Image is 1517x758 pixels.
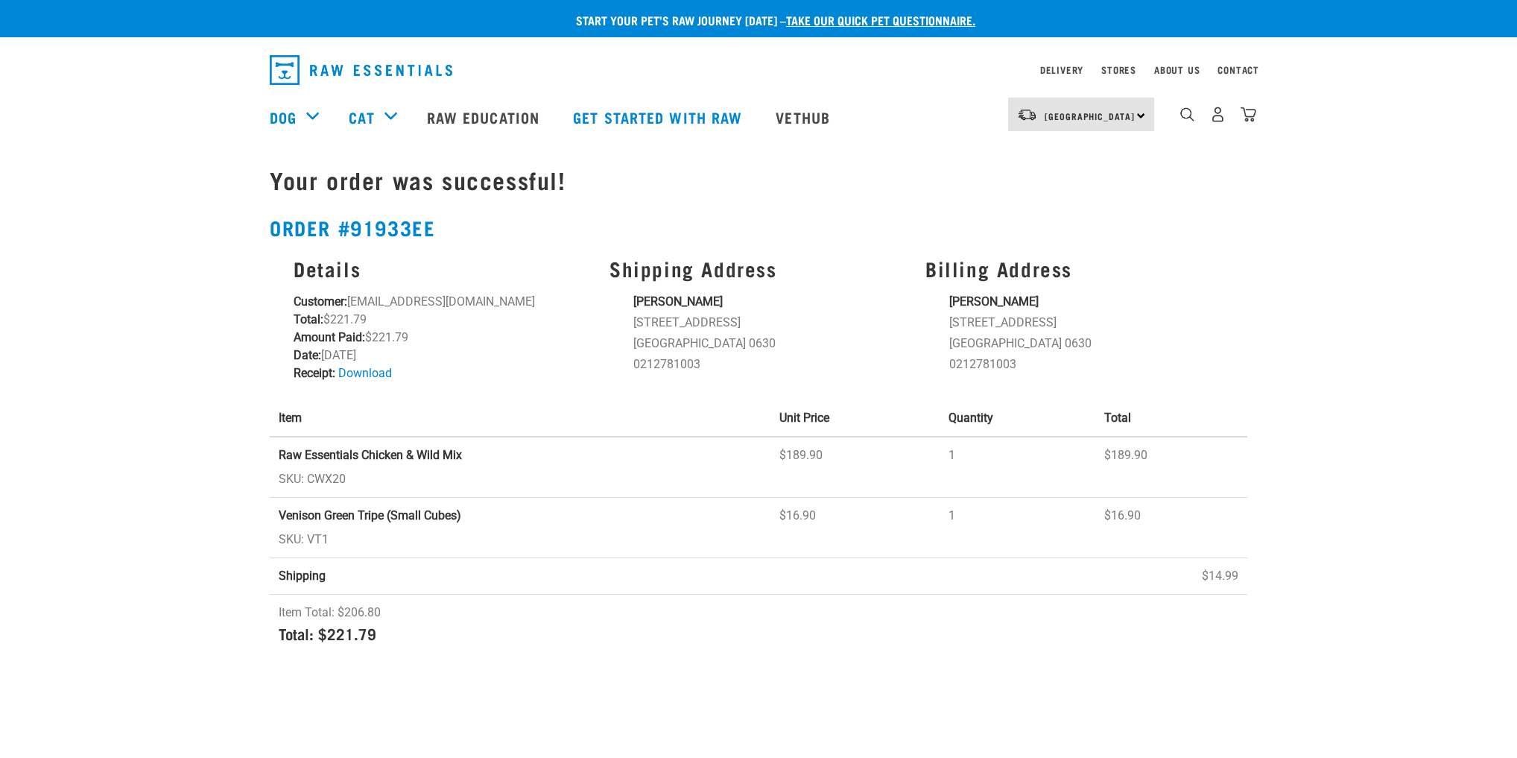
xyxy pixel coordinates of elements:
[1095,498,1247,558] td: $16.90
[1154,67,1200,72] a: About Us
[1095,437,1247,498] td: $189.90
[270,437,770,498] td: SKU: CWX20
[1017,108,1037,121] img: van-moving.png
[349,106,374,128] a: Cat
[279,508,461,522] strong: Venison Green Tripe (Small Cubes)
[270,166,1247,193] h1: Your order was successful!
[925,257,1223,280] h3: Billing Address
[1101,67,1136,72] a: Stores
[338,366,392,380] a: Download
[1095,400,1247,437] th: Total
[294,312,323,326] strong: Total:
[270,216,1247,239] h2: Order #91933ee
[940,400,1095,437] th: Quantity
[270,106,297,128] a: Dog
[1210,107,1226,122] img: user.png
[1045,113,1135,119] span: [GEOGRAPHIC_DATA]
[285,248,601,392] div: [EMAIL_ADDRESS][DOMAIN_NAME] $221.79 $221.79 [DATE]
[558,87,761,147] a: Get started with Raw
[786,16,975,23] a: take our quick pet questionnaire.
[633,294,723,309] strong: [PERSON_NAME]
[294,348,321,362] strong: Date:
[279,569,326,583] strong: Shipping
[949,356,1223,373] li: 0212781003
[609,257,908,280] h3: Shipping Address
[270,498,770,558] td: SKU: VT1
[258,49,1259,91] nav: dropdown navigation
[279,448,462,462] strong: Raw Essentials Chicken & Wild Mix
[1217,67,1259,72] a: Contact
[633,335,908,353] li: [GEOGRAPHIC_DATA] 0630
[770,498,940,558] td: $16.90
[949,314,1223,332] li: [STREET_ADDRESS]
[770,400,940,437] th: Unit Price
[270,55,452,85] img: Raw Essentials Logo
[279,625,1238,642] h4: Total: $221.79
[270,400,770,437] th: Item
[294,294,347,309] strong: Customer:
[761,87,849,147] a: Vethub
[1040,67,1083,72] a: Delivery
[949,335,1223,353] li: [GEOGRAPHIC_DATA] 0630
[770,437,940,498] td: $189.90
[940,437,1095,498] td: 1
[949,294,1039,309] strong: [PERSON_NAME]
[412,87,558,147] a: Raw Education
[270,595,1247,661] td: Item Total: $206.80
[294,330,365,344] strong: Amount Paid:
[940,498,1095,558] td: 1
[633,314,908,332] li: [STREET_ADDRESS]
[633,356,908,373] li: 0212781003
[1095,558,1247,595] td: $14.99
[294,257,592,280] h3: Details
[1241,107,1256,122] img: home-icon@2x.png
[1180,107,1194,121] img: home-icon-1@2x.png
[294,366,335,380] strong: Receipt:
